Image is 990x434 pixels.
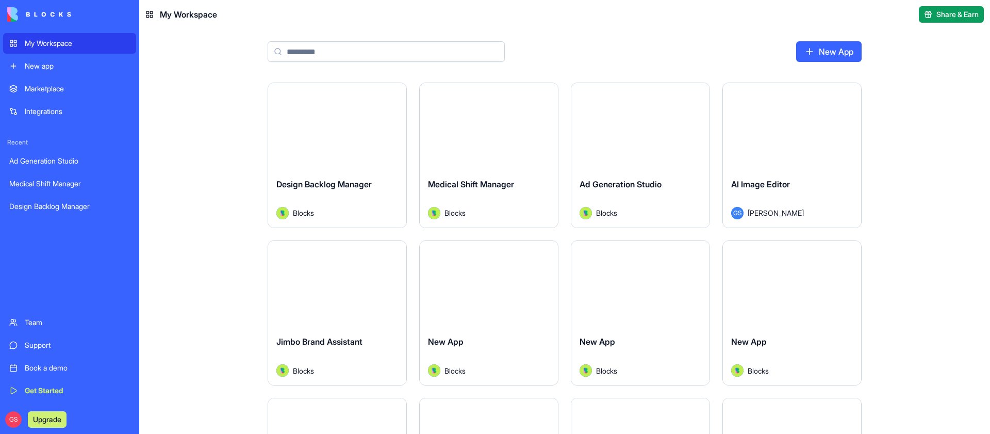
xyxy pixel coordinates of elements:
[3,33,136,54] a: My Workspace
[268,240,407,386] a: Jimbo Brand AssistantAvatarBlocks
[580,179,662,189] span: Ad Generation Studio
[276,364,289,377] img: Avatar
[428,207,440,219] img: Avatar
[293,207,314,218] span: Blocks
[731,179,790,189] span: AI Image Editor
[3,358,136,378] a: Book a demo
[293,365,314,376] span: Blocks
[276,207,289,219] img: Avatar
[7,7,71,22] img: logo
[160,8,217,21] span: My Workspace
[9,156,130,166] div: Ad Generation Studio
[9,179,130,189] div: Medical Shift Manager
[5,411,22,428] span: GS
[796,41,862,62] a: New App
[3,173,136,194] a: Medical Shift Manager
[731,336,767,347] span: New App
[428,179,514,189] span: Medical Shift Manager
[25,385,130,396] div: Get Started
[25,84,130,94] div: Marketplace
[731,207,744,219] span: GS
[3,138,136,147] span: Recent
[722,240,862,386] a: New AppAvatarBlocks
[580,207,592,219] img: Avatar
[936,9,979,20] span: Share & Earn
[3,101,136,122] a: Integrations
[748,365,769,376] span: Blocks
[3,78,136,99] a: Marketplace
[25,38,130,49] div: My Workspace
[28,414,67,424] a: Upgrade
[25,106,130,117] div: Integrations
[28,411,67,428] button: Upgrade
[25,363,130,373] div: Book a demo
[596,365,617,376] span: Blocks
[428,364,440,377] img: Avatar
[748,207,804,218] span: [PERSON_NAME]
[428,336,464,347] span: New App
[25,61,130,71] div: New app
[444,207,466,218] span: Blocks
[731,364,744,377] img: Avatar
[419,83,558,228] a: Medical Shift ManagerAvatarBlocks
[3,335,136,356] a: Support
[9,201,130,212] div: Design Backlog Manager
[580,364,592,377] img: Avatar
[580,336,615,347] span: New App
[3,312,136,333] a: Team
[571,83,710,228] a: Ad Generation StudioAvatarBlocks
[25,317,130,328] div: Team
[3,151,136,171] a: Ad Generation Studio
[25,340,130,350] div: Support
[276,179,372,189] span: Design Backlog Manager
[268,83,407,228] a: Design Backlog ManagerAvatarBlocks
[3,196,136,217] a: Design Backlog Manager
[3,56,136,76] a: New app
[722,83,862,228] a: AI Image EditorGS[PERSON_NAME]
[919,6,984,23] button: Share & Earn
[596,207,617,218] span: Blocks
[444,365,466,376] span: Blocks
[276,336,362,347] span: Jimbo Brand Assistant
[571,240,710,386] a: New AppAvatarBlocks
[419,240,558,386] a: New AppAvatarBlocks
[3,380,136,401] a: Get Started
